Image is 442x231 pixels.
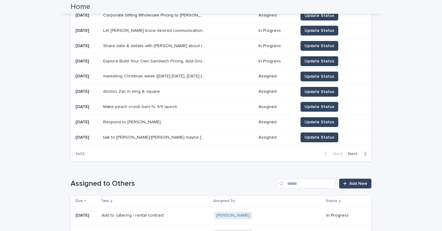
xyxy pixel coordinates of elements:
[304,13,334,19] span: Update Status
[304,104,334,110] span: Update Status
[71,114,371,130] tr: [DATE]Respond to [PERSON_NAME]Respond to [PERSON_NAME] AssignedUpdate Status
[339,179,371,188] a: Add New
[304,28,334,34] span: Update Status
[103,42,207,49] p: Share date & details with Courtney about removal of the small cup size
[103,134,207,140] p: talk to Hannah/Patty maybe Amanda about participating in the Bargersville Harvenst moon Fall Fest...
[216,213,250,218] a: [PERSON_NAME]
[258,13,293,18] p: Assigned
[326,213,362,218] p: In Progress
[258,135,293,140] p: Assigned
[300,132,338,142] button: Update Status
[76,213,97,218] p: [DATE]
[76,198,83,204] p: Due
[258,28,293,33] p: In Progress
[71,84,371,99] tr: [DATE]dismiss Zac in sling & squaredismiss Zac in sling & square AssignedUpdate Status
[304,89,334,95] span: Update Status
[76,43,98,49] p: [DATE]
[258,43,293,49] p: In Progress
[71,38,371,54] tr: [DATE]Share date & details with [PERSON_NAME] about removal of the small cup sizeShare date & det...
[76,28,98,33] p: [DATE]
[71,2,90,11] h2: Home
[76,13,98,18] p: [DATE]
[76,59,98,64] p: [DATE]
[76,135,98,140] p: [DATE]
[300,41,338,51] button: Update Status
[76,120,98,125] p: [DATE]
[258,89,293,94] p: Assigned
[304,58,334,64] span: Update Status
[71,179,275,188] h1: Assigned to Others
[300,26,338,35] button: Update Status
[300,87,338,97] button: Update Status
[258,59,293,64] p: In Progress
[101,198,109,204] p: Task
[71,207,371,224] tr: [DATE]Add to catering / rental contractAdd to catering / rental contract [PERSON_NAME] In Progress
[213,198,235,204] p: Assigned To
[320,151,345,157] button: Back
[71,69,371,84] tr: [DATE]marketing Christmas week ([DATE] [DATE], [DATE] [DATE])marketing Christmas week ([DATE] [DA...
[304,43,334,49] span: Update Status
[300,72,338,81] button: Update Status
[71,8,371,23] tr: [DATE]Corporate Gifting Wholesale Pricing to [PERSON_NAME]Corporate Gifting Wholesale Pricing to ...
[103,12,207,18] p: Corporate Gifting Wholesale Pricing to [PERSON_NAME]
[76,74,98,79] p: [DATE]
[71,99,371,114] tr: [DATE]Make peach crumb bars fo 9/5 launchMake peach crumb bars fo 9/5 launch AssignedUpdate Status
[103,58,207,64] p: Explore Build Your Own Sandwich Pricing, Add-Ons, etc.
[300,102,338,112] button: Update Status
[304,134,334,140] span: Update Status
[304,73,334,80] span: Update Status
[326,198,337,204] p: Status
[348,152,361,156] span: Next
[349,181,367,186] span: Add New
[345,151,371,157] button: Next
[258,74,293,79] p: Assigned
[76,89,98,94] p: [DATE]
[300,56,338,66] button: Update Status
[71,54,371,69] tr: [DATE]Explore Build Your Own Sandwich Pricing, Add-Ons, etc.Explore Build Your Own Sandwich Prici...
[71,130,371,145] tr: [DATE]talk to [PERSON_NAME]/[PERSON_NAME] maybe [PERSON_NAME] about participating in the Bargersv...
[300,117,338,127] button: Update Status
[277,179,335,188] input: Search
[103,88,161,94] p: dismiss Zac in sling & square
[102,212,165,218] p: Add to catering / rental contract
[300,11,338,20] button: Update Status
[304,119,334,125] span: Update Status
[71,23,371,38] tr: [DATE]Let [PERSON_NAME] know desired communication tasks + dates of app ShutdownLet [PERSON_NAME]...
[330,152,343,156] span: Back
[103,103,179,110] p: Make peach crumb bars fo 9/5 launch
[258,104,293,110] p: Assigned
[71,147,89,162] p: 1 of 2
[103,73,207,79] p: marketing Christmas week (Christmas Eve Wednesday, Christmas Day Thursday)
[258,120,293,125] p: Assigned
[103,27,207,33] p: Let Courtney know desired communication tasks + dates of app Shutdown
[103,118,162,125] p: Respond to [PERSON_NAME]
[76,104,98,110] p: [DATE]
